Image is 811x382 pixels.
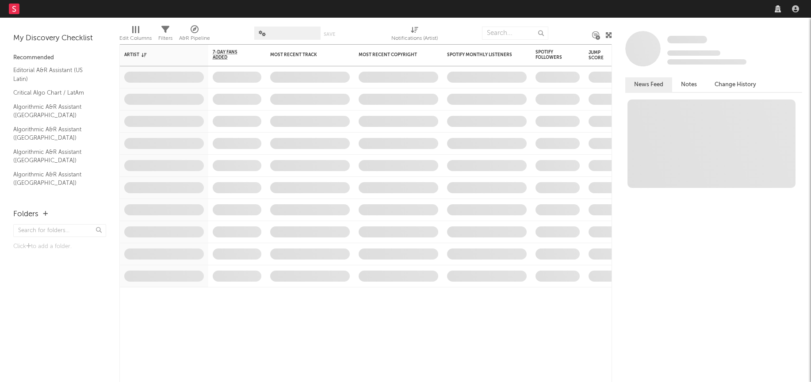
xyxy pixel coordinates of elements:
[13,170,97,188] a: Algorithmic A&R Assistant ([GEOGRAPHIC_DATA])
[13,33,106,44] div: My Discovery Checklist
[482,27,548,40] input: Search...
[119,22,152,48] div: Edit Columns
[213,50,248,60] span: 7-Day Fans Added
[667,35,707,44] a: Some Artist
[119,33,152,44] div: Edit Columns
[13,147,97,165] a: Algorithmic A&R Assistant ([GEOGRAPHIC_DATA])
[13,65,97,84] a: Editorial A&R Assistant (US Latin)
[706,77,765,92] button: Change History
[13,209,38,220] div: Folders
[625,77,672,92] button: News Feed
[13,88,97,98] a: Critical Algo Chart / LatAm
[667,59,746,65] span: 0 fans last week
[589,50,611,61] div: Jump Score
[672,77,706,92] button: Notes
[391,33,438,44] div: Notifications (Artist)
[324,32,335,37] button: Save
[391,22,438,48] div: Notifications (Artist)
[179,22,210,48] div: A&R Pipeline
[270,52,337,57] div: Most Recent Track
[667,36,707,43] span: Some Artist
[667,50,720,56] span: Tracking Since: [DATE]
[158,22,172,48] div: Filters
[179,33,210,44] div: A&R Pipeline
[13,192,97,210] a: Algorithmic A&R Assistant ([GEOGRAPHIC_DATA])
[13,102,97,120] a: Algorithmic A&R Assistant ([GEOGRAPHIC_DATA])
[536,50,566,60] div: Spotify Followers
[447,52,513,57] div: Spotify Monthly Listeners
[13,53,106,63] div: Recommended
[158,33,172,44] div: Filters
[13,125,97,143] a: Algorithmic A&R Assistant ([GEOGRAPHIC_DATA])
[124,52,191,57] div: Artist
[13,241,106,252] div: Click to add a folder.
[13,224,106,237] input: Search for folders...
[359,52,425,57] div: Most Recent Copyright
